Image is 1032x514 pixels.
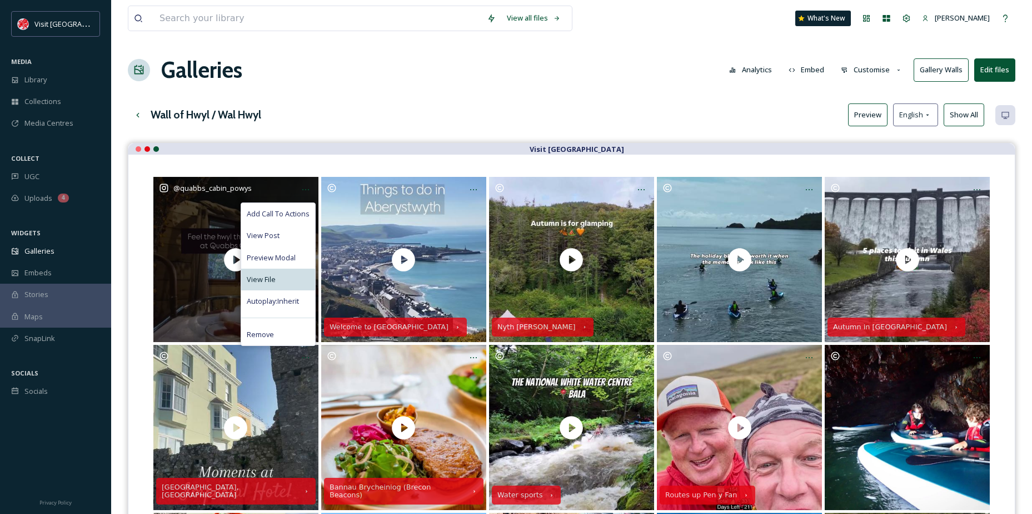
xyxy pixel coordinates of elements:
[247,296,299,307] span: Autoplay: Inherit
[154,6,481,31] input: Search your library
[247,274,276,285] span: View File
[24,75,47,85] span: Library
[501,7,566,29] a: View all files
[161,53,242,87] a: Galleries
[835,59,908,81] button: Customise
[330,483,465,499] div: Bannau Brycheiniog (Brecon Beacons)
[824,177,991,342] a: Opens media popup. Media description: Who’s ready for an autumn adventure in Wales? 🍂 From golden...
[530,144,624,154] strong: Visit [GEOGRAPHIC_DATA]
[152,177,320,342] a: Opens media popup. Media description: quabbs_cabin_powys-6412612.mp4.
[39,495,72,508] a: Privacy Policy
[497,323,576,331] div: Nyth [PERSON_NAME]
[162,483,297,499] div: [GEOGRAPHIC_DATA], [GEOGRAPHIC_DATA]
[944,103,984,126] button: Show All
[34,18,121,29] span: Visit [GEOGRAPHIC_DATA]
[320,345,487,510] a: Opens media popup. Media description: Yesterday was International Welsh Rarebit Day 🧀 …but honest...
[724,59,783,81] a: Analytics
[18,18,29,29] img: Visit_Wales_logo.svg.png
[497,491,542,499] div: Water sports
[11,154,39,162] span: COLLECT
[330,323,448,331] div: Welcome to [GEOGRAPHIC_DATA]
[24,289,48,300] span: Stories
[24,118,73,128] span: Media Centres
[152,345,320,510] a: Opens media popup. Media description: For all our new followers, here’s a taste of what we are al...
[39,499,72,506] span: Privacy Policy
[724,59,777,81] button: Analytics
[24,312,43,322] span: Maps
[656,177,824,342] a: Opens media popup. Media description: Holiday blues fade, but memories last! If you’ve been waiti...
[151,107,261,123] h3: Wall of Hwyl / Wal Hwyl
[11,369,38,377] span: SOCIALS
[11,229,41,237] span: WIDGETS
[665,491,737,499] div: Routes up Pen y Fan
[935,13,990,23] span: [PERSON_NAME]
[24,193,52,204] span: Uploads
[848,103,888,126] button: Preview
[320,177,487,342] a: Opens media popup. Media description: Here’s some sightseeing tips if you’re heading to Aberystwy...
[914,58,969,81] button: Gallery Walls
[916,7,995,29] a: [PERSON_NAME]
[11,57,32,66] span: MEDIA
[833,323,947,331] div: Autumn in [GEOGRAPHIC_DATA]
[487,177,655,342] a: Opens media popup. Media description: Autumn is for cosy cabins and glamping holidays! 🍂🧡 📍 Nyth ...
[783,59,830,81] button: Embed
[24,386,48,397] span: Socials
[824,345,991,510] a: Opens media popup. Media description: Exploring along the Pembrokeshire coast,so many great coves...
[795,11,851,26] a: What's New
[247,209,310,219] span: Add Call To Actions
[247,253,296,263] span: Preview Modal
[656,345,824,510] a: Opens media popup. Media description: Lots happening on the ⛰️ this week and a great chance to me...
[241,225,315,246] a: View Post
[24,246,54,256] span: Galleries
[58,194,69,202] div: 4
[24,268,52,278] span: Embeds
[247,230,280,241] span: View Post
[247,329,274,340] span: Remove
[24,171,39,182] span: UGC
[487,345,655,510] a: Opens media popup. Media description: Adrenaline meets adventure at Canolfan Tryweryn – @thenatio...
[24,333,55,344] span: SnapLink
[24,96,61,107] span: Collections
[173,183,252,193] span: @ quabbs_cabin_powys
[974,58,1015,81] button: Edit files
[899,110,923,120] span: English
